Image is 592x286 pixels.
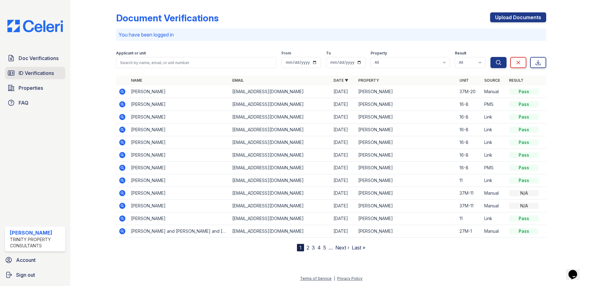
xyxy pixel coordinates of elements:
td: 11 [457,212,482,225]
td: [PERSON_NAME] [128,136,230,149]
td: [DATE] [331,136,356,149]
td: 16-8 [457,98,482,111]
a: Email [232,78,244,83]
div: Pass [509,215,539,222]
td: [DATE] [331,98,356,111]
td: [DATE] [331,225,356,238]
td: [PERSON_NAME] [128,200,230,212]
div: Pass [509,127,539,133]
a: Source [484,78,500,83]
td: [PERSON_NAME] [356,162,457,174]
span: Sign out [16,271,35,279]
a: Next › [335,245,349,251]
td: [PERSON_NAME] [356,136,457,149]
td: [EMAIL_ADDRESS][DOMAIN_NAME] [230,123,331,136]
a: Property [358,78,379,83]
td: PMS [482,162,507,174]
a: 4 [317,245,321,251]
span: Properties [19,84,43,92]
td: Link [482,212,507,225]
td: Link [482,136,507,149]
td: [PERSON_NAME] [356,174,457,187]
div: Pass [509,139,539,145]
p: You have been logged in [119,31,544,38]
td: 37M-11 [457,200,482,212]
td: Manual [482,200,507,212]
td: [PERSON_NAME] [128,111,230,123]
td: [PERSON_NAME] [356,212,457,225]
a: Terms of Service [300,276,332,281]
div: Document Verifications [116,12,219,24]
a: Sign out [2,269,68,281]
td: [PERSON_NAME] [128,85,230,98]
div: N/A [509,203,539,209]
label: Property [371,51,387,56]
div: Pass [509,152,539,158]
a: Result [509,78,524,83]
a: FAQ [5,97,65,109]
div: N/A [509,190,539,196]
td: [PERSON_NAME] [356,85,457,98]
a: Date ▼ [333,78,348,83]
div: Trinity Property Consultants [10,236,63,249]
span: Doc Verifications [19,54,59,62]
td: [EMAIL_ADDRESS][DOMAIN_NAME] [230,200,331,212]
td: [EMAIL_ADDRESS][DOMAIN_NAME] [230,85,331,98]
td: [PERSON_NAME] [128,98,230,111]
td: Link [482,123,507,136]
a: Last » [352,245,365,251]
td: [DATE] [331,174,356,187]
td: [DATE] [331,212,356,225]
a: ID Verifications [5,67,65,79]
input: Search by name, email, or unit number [116,57,276,68]
td: Manual [482,187,507,200]
td: [DATE] [331,162,356,174]
td: 16-8 [457,136,482,149]
a: 5 [323,245,326,251]
a: Unit [459,78,469,83]
td: [PERSON_NAME] [356,98,457,111]
iframe: chat widget [566,261,586,280]
td: Link [482,111,507,123]
td: [PERSON_NAME] [128,174,230,187]
td: [DATE] [331,123,356,136]
div: 1 [297,244,304,251]
td: [EMAIL_ADDRESS][DOMAIN_NAME] [230,98,331,111]
div: Pass [509,114,539,120]
td: [EMAIL_ADDRESS][DOMAIN_NAME] [230,136,331,149]
td: [PERSON_NAME] [128,123,230,136]
td: 16-8 [457,111,482,123]
td: Link [482,149,507,162]
div: Pass [509,177,539,184]
td: [PERSON_NAME] [356,200,457,212]
td: 37M-20 [457,85,482,98]
div: | [334,276,335,281]
td: [DATE] [331,85,356,98]
td: 27M-1 [457,225,482,238]
div: Pass [509,101,539,107]
a: Privacy Policy [337,276,363,281]
td: 11 [457,174,482,187]
td: [DATE] [331,187,356,200]
a: Upload Documents [490,12,546,22]
td: [EMAIL_ADDRESS][DOMAIN_NAME] [230,149,331,162]
td: [EMAIL_ADDRESS][DOMAIN_NAME] [230,212,331,225]
div: [PERSON_NAME] [10,229,63,236]
span: … [329,244,333,251]
label: To [326,51,331,56]
a: Name [131,78,142,83]
div: Pass [509,165,539,171]
label: Applicant or unit [116,51,146,56]
td: [PERSON_NAME] [128,187,230,200]
td: 37M-11 [457,187,482,200]
img: CE_Logo_Blue-a8612792a0a2168367f1c8372b55b34899dd931a85d93a1a3d3e32e68fde9ad4.png [2,20,68,32]
td: [PERSON_NAME] [356,149,457,162]
a: 2 [307,245,309,251]
span: FAQ [19,99,28,106]
td: [EMAIL_ADDRESS][DOMAIN_NAME] [230,162,331,174]
td: Link [482,174,507,187]
td: [EMAIL_ADDRESS][DOMAIN_NAME] [230,225,331,238]
td: [DATE] [331,200,356,212]
td: [PERSON_NAME] [128,212,230,225]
